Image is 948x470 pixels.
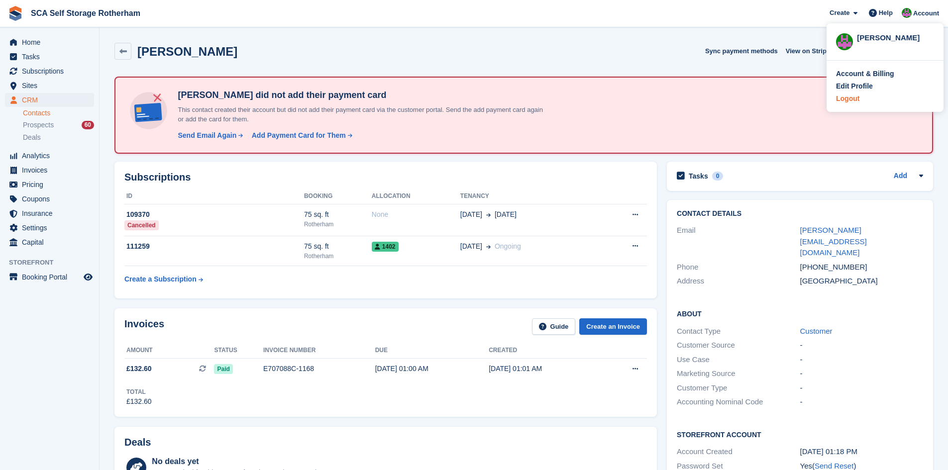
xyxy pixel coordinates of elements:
div: Address [677,276,800,287]
div: Rotherham [304,252,372,261]
span: Home [22,35,82,49]
a: Add Payment Card for Them [248,130,353,141]
th: Amount [124,343,214,359]
span: [DATE] [495,209,517,220]
div: Account & Billing [836,69,894,79]
a: Preview store [82,271,94,283]
div: Create a Subscription [124,274,197,284]
span: Pricing [22,178,82,191]
th: Due [375,343,489,359]
span: Capital [22,235,82,249]
img: stora-icon-8386f47178a22dfd0bd8f6a31ec36ba5ce8667c1dd55bd0f319d3a0aa187defe.svg [8,6,23,21]
a: Guide [532,318,576,335]
h2: Invoices [124,318,164,335]
div: Total [126,387,152,396]
h2: About [677,308,923,318]
div: 109370 [124,209,304,220]
a: menu [5,192,94,206]
span: Paid [214,364,232,374]
div: Cancelled [124,220,159,230]
img: Sarah Race [902,8,912,18]
a: SCA Self Storage Rotherham [27,5,144,21]
a: Logout [836,94,934,104]
h2: Deals [124,437,151,448]
a: Create an Invoice [579,318,647,335]
div: £132.60 [126,396,152,407]
th: Tenancy [460,188,599,204]
a: Contacts [23,108,94,118]
div: 0 [712,172,724,181]
a: [PERSON_NAME][EMAIL_ADDRESS][DOMAIN_NAME] [800,226,867,257]
span: ( ) [812,462,856,470]
span: [DATE] [460,209,482,220]
span: £132.60 [126,364,152,374]
h2: Tasks [689,172,708,181]
a: Create a Subscription [124,270,203,288]
a: menu [5,163,94,177]
span: Booking Portal [22,270,82,284]
h4: [PERSON_NAME] did not add their payment card [174,90,547,101]
h2: [PERSON_NAME] [137,45,237,58]
a: Customer [800,327,833,335]
div: [DATE] 01:18 PM [800,446,923,458]
div: Account Created [677,446,800,458]
span: Subscriptions [22,64,82,78]
div: - [800,396,923,408]
a: Account & Billing [836,69,934,79]
span: Deals [23,133,41,142]
div: 75 sq. ft [304,209,372,220]
div: 75 sq. ft [304,241,372,252]
a: menu [5,79,94,93]
span: Insurance [22,206,82,220]
span: Invoices [22,163,82,177]
h2: Subscriptions [124,172,647,183]
a: menu [5,93,94,107]
a: menu [5,221,94,235]
h2: Contact Details [677,210,923,218]
th: Allocation [372,188,460,204]
div: [PERSON_NAME] [857,32,934,41]
a: View on Stripe [782,43,842,59]
span: Analytics [22,149,82,163]
div: - [800,368,923,379]
a: menu [5,64,94,78]
div: 111259 [124,241,304,252]
span: View on Stripe [786,46,830,56]
span: Ongoing [495,242,521,250]
span: Storefront [9,258,99,268]
th: Created [489,343,602,359]
a: menu [5,270,94,284]
div: 60 [82,121,94,129]
div: Edit Profile [836,81,873,92]
a: menu [5,149,94,163]
a: menu [5,35,94,49]
div: Accounting Nominal Code [677,396,800,408]
span: CRM [22,93,82,107]
span: Coupons [22,192,82,206]
div: - [800,382,923,394]
span: Settings [22,221,82,235]
h2: Storefront Account [677,429,923,439]
a: Deals [23,132,94,143]
div: Customer Type [677,382,800,394]
th: Status [214,343,263,359]
a: Send Reset [815,462,853,470]
span: [DATE] [460,241,482,252]
span: 1402 [372,242,399,252]
button: Sync payment methods [705,43,778,59]
span: Account [913,8,939,18]
div: [GEOGRAPHIC_DATA] [800,276,923,287]
th: Booking [304,188,372,204]
div: No deals yet [152,456,360,468]
span: Create [830,8,849,18]
a: menu [5,235,94,249]
span: Help [879,8,893,18]
div: [PHONE_NUMBER] [800,262,923,273]
a: Add [894,171,907,182]
div: Marketing Source [677,368,800,379]
div: [DATE] 01:00 AM [375,364,489,374]
a: menu [5,50,94,64]
a: Edit Profile [836,81,934,92]
div: Customer Source [677,340,800,351]
div: Add Payment Card for Them [252,130,346,141]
